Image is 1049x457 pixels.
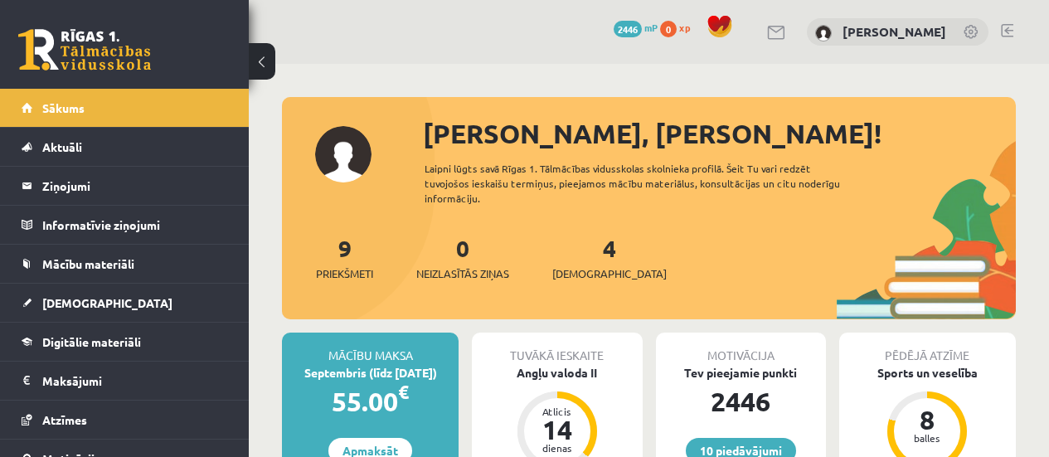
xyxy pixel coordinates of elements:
span: Atzīmes [42,412,87,427]
span: 0 [660,21,677,37]
span: xp [679,21,690,34]
a: Rīgas 1. Tālmācības vidusskola [18,29,151,70]
a: [DEMOGRAPHIC_DATA] [22,284,228,322]
span: € [398,380,409,404]
span: [DEMOGRAPHIC_DATA] [552,265,667,282]
a: [PERSON_NAME] [843,23,946,40]
a: 9Priekšmeti [316,233,373,282]
div: balles [902,433,952,443]
a: Ziņojumi [22,167,228,205]
span: mP [644,21,658,34]
legend: Ziņojumi [42,167,228,205]
span: Aktuāli [42,139,82,154]
a: Informatīvie ziņojumi [22,206,228,244]
div: 2446 [656,382,826,421]
span: Digitālie materiāli [42,334,141,349]
div: Sports un veselība [839,364,1016,382]
span: Priekšmeti [316,265,373,282]
div: Laipni lūgts savā Rīgas 1. Tālmācības vidusskolas skolnieka profilā. Šeit Tu vari redzēt tuvojošo... [425,161,865,206]
div: Tuvākā ieskaite [472,333,642,364]
a: Atzīmes [22,401,228,439]
div: 14 [532,416,582,443]
div: 55.00 [282,382,459,421]
a: Mācību materiāli [22,245,228,283]
legend: Informatīvie ziņojumi [42,206,228,244]
div: 8 [902,406,952,433]
span: Neizlasītās ziņas [416,265,509,282]
div: Pēdējā atzīme [839,333,1016,364]
legend: Maksājumi [42,362,228,400]
a: 2446 mP [614,21,658,34]
div: Motivācija [656,333,826,364]
div: Tev pieejamie punkti [656,364,826,382]
div: dienas [532,443,582,453]
div: [PERSON_NAME], [PERSON_NAME]! [423,114,1016,153]
div: Mācību maksa [282,333,459,364]
span: Sākums [42,100,85,115]
a: Digitālie materiāli [22,323,228,361]
a: 4[DEMOGRAPHIC_DATA] [552,233,667,282]
a: Aktuāli [22,128,228,166]
div: Angļu valoda II [472,364,642,382]
a: Sākums [22,89,228,127]
img: Rūta Nora Bengere [815,25,832,41]
div: Septembris (līdz [DATE]) [282,364,459,382]
a: 0Neizlasītās ziņas [416,233,509,282]
span: Mācību materiāli [42,256,134,271]
span: 2446 [614,21,642,37]
a: 0 xp [660,21,698,34]
a: Maksājumi [22,362,228,400]
div: Atlicis [532,406,582,416]
span: [DEMOGRAPHIC_DATA] [42,295,172,310]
